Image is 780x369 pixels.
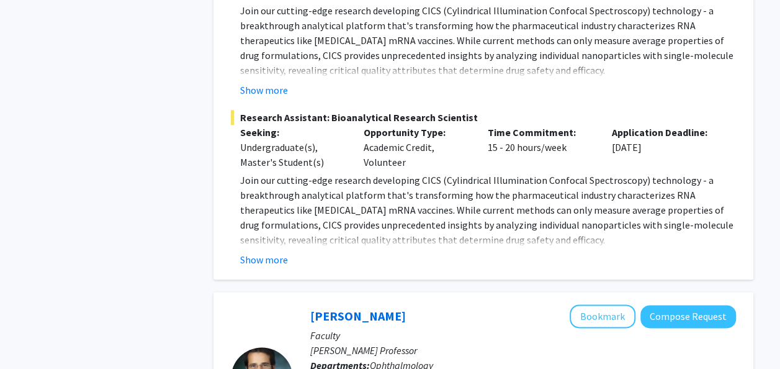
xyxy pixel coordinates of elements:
[478,125,603,170] div: 15 - 20 hours/week
[612,125,717,140] p: Application Deadline:
[310,328,736,343] p: Faculty
[310,308,406,324] a: [PERSON_NAME]
[364,125,469,140] p: Opportunity Type:
[488,125,593,140] p: Time Commitment:
[240,3,736,78] p: Join our cutting-edge research developing CICS (Cylindrical Illumination Confocal Spectroscopy) t...
[640,305,736,328] button: Compose Request to Yannis Paulus
[570,304,635,328] button: Add Yannis Paulus to Bookmarks
[240,140,346,170] div: Undergraduate(s), Master's Student(s)
[603,125,727,170] div: [DATE]
[240,125,346,140] p: Seeking:
[240,83,288,98] button: Show more
[240,252,288,267] button: Show more
[240,173,736,247] p: Join our cutting-edge research developing CICS (Cylindrical Illumination Confocal Spectroscopy) t...
[310,343,736,358] p: [PERSON_NAME] Professor
[9,313,53,360] iframe: Chat
[231,110,736,125] span: Research Assistant: Bioanalytical Research Scientist
[354,125,478,170] div: Academic Credit, Volunteer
